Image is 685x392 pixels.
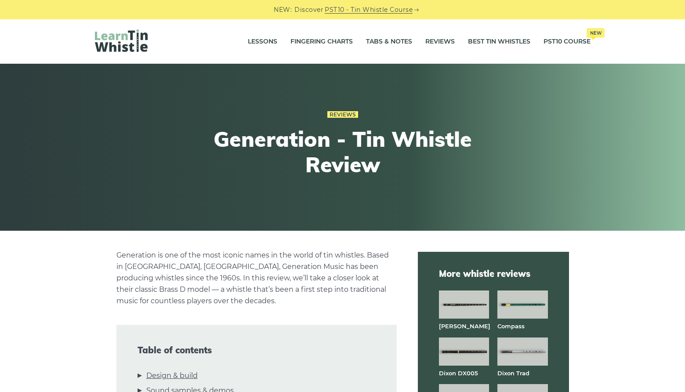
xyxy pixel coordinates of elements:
[146,370,198,381] a: Design & build
[138,345,376,356] span: Table of contents
[468,31,530,53] a: Best Tin Whistles
[366,31,412,53] a: Tabs & Notes
[181,127,504,177] h1: Generation - Tin Whistle Review
[544,31,591,53] a: PST10 CourseNew
[497,323,525,330] a: Compass
[425,31,455,53] a: Reviews
[327,111,358,118] a: Reviews
[248,31,277,53] a: Lessons
[290,31,353,53] a: Fingering Charts
[439,338,489,366] img: Dixon DX005 tin whistle full front view
[95,29,148,52] img: LearnTinWhistle.com
[497,370,529,377] a: Dixon Trad
[439,268,548,280] span: More whistle reviews
[497,338,547,366] img: Dixon Trad tin whistle full front view
[587,28,605,38] span: New
[439,370,478,377] a: Dixon DX005
[116,250,397,307] p: Generation is one of the most iconic names in the world of tin whistles. Based in [GEOGRAPHIC_DAT...
[439,323,490,330] a: [PERSON_NAME]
